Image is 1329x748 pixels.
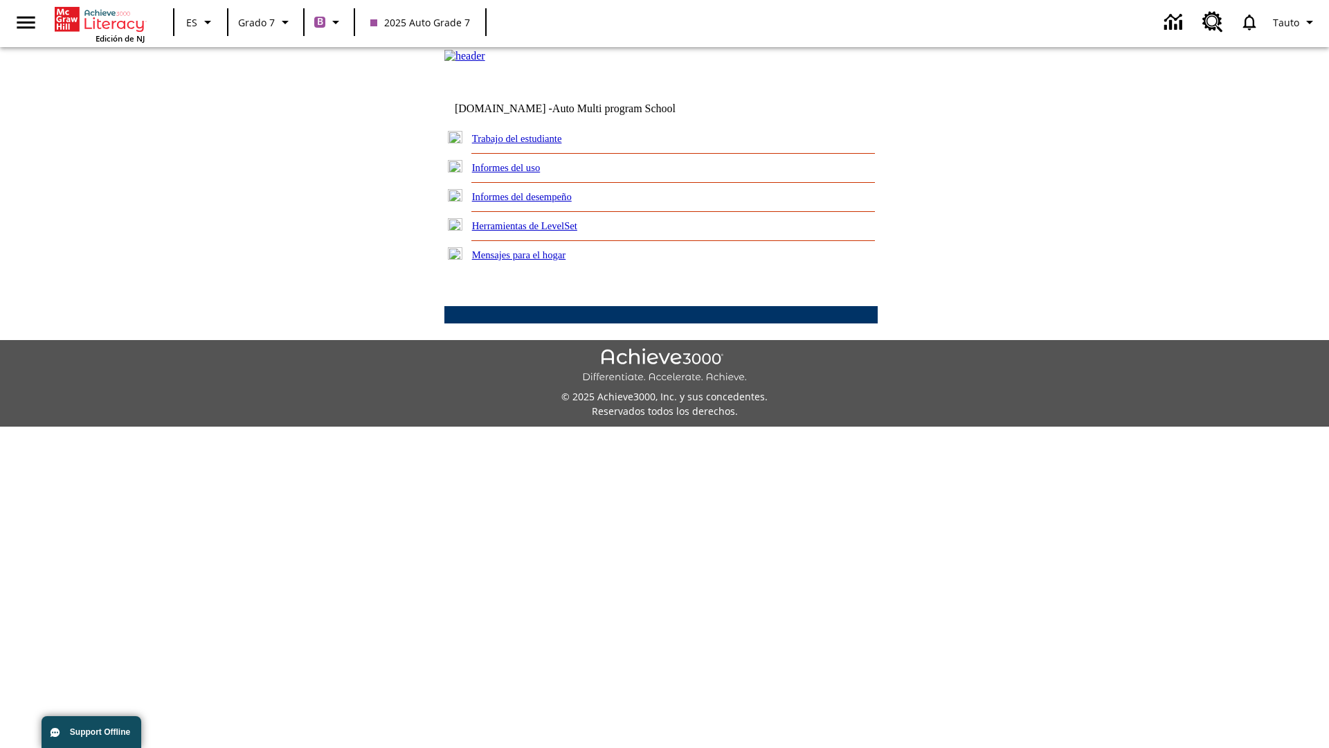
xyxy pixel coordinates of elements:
img: Achieve3000 Differentiate Accelerate Achieve [582,348,747,384]
div: Portada [55,4,145,44]
a: Notificaciones [1231,4,1267,40]
a: Informes del uso [472,162,541,173]
button: Perfil/Configuración [1267,10,1323,35]
a: Informes del desempeño [472,191,572,202]
a: Mensajes para el hogar [472,249,566,260]
a: Trabajo del estudiante [472,133,562,144]
img: plus.gif [448,218,462,231]
button: Grado: Grado 7, Elige un grado [233,10,299,35]
span: Support Offline [70,727,130,737]
span: ES [186,15,197,30]
img: plus.gif [448,160,462,172]
img: plus.gif [448,189,462,202]
button: Lenguaje: ES, Selecciona un idioma [179,10,223,35]
a: Herramientas de LevelSet [472,220,577,231]
button: Abrir el menú lateral [6,2,46,43]
td: [DOMAIN_NAME] - [455,103,709,115]
span: Grado 7 [238,15,275,30]
img: header [444,50,485,62]
button: Boost El color de la clase es morado/púrpura. Cambiar el color de la clase. [309,10,350,35]
nobr: Auto Multi program School [552,103,676,114]
span: Tauto [1273,15,1299,30]
span: B [317,13,323,30]
button: Support Offline [42,716,141,748]
a: Centro de recursos, Se abrirá en una pestaña nueva. [1194,3,1231,41]
img: plus.gif [448,247,462,260]
img: plus.gif [448,131,462,143]
span: 2025 Auto Grade 7 [370,15,470,30]
span: Edición de NJ [96,33,145,44]
a: Centro de información [1156,3,1194,42]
